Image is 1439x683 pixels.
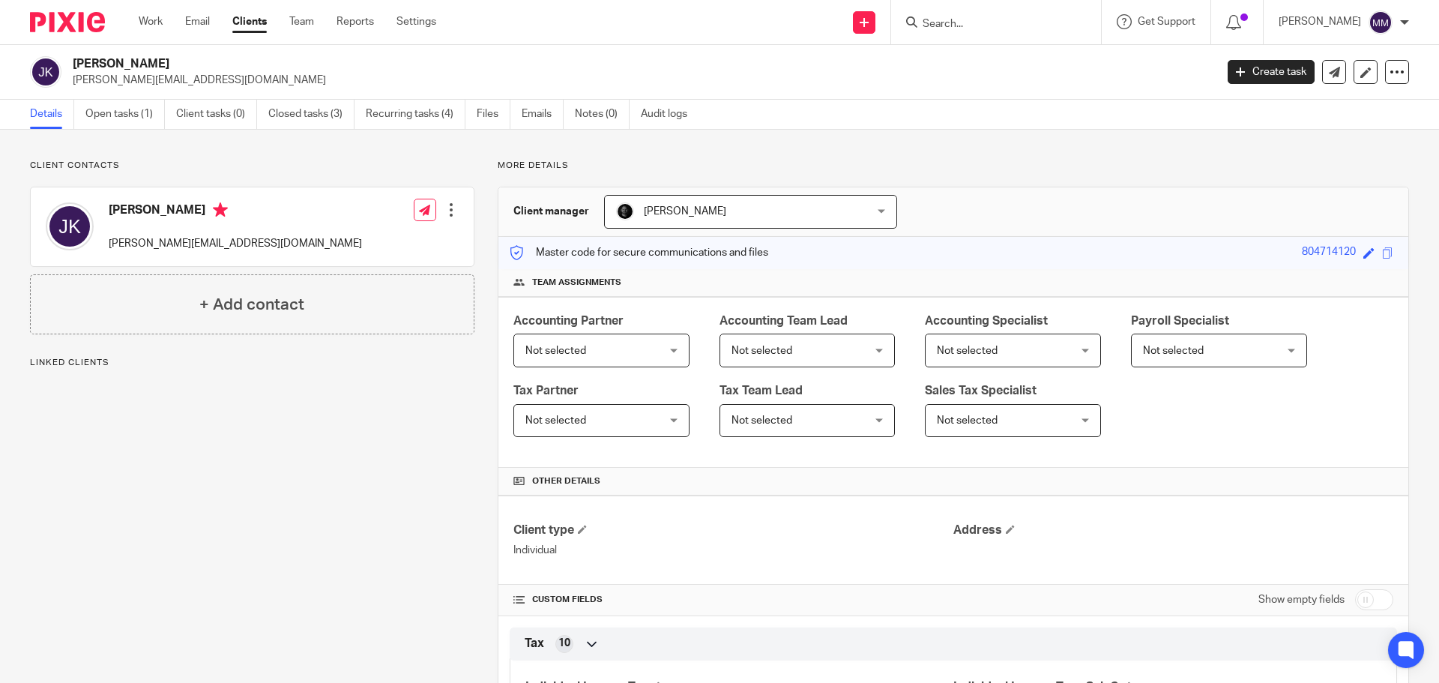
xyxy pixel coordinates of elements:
[109,236,362,251] p: [PERSON_NAME][EMAIL_ADDRESS][DOMAIN_NAME]
[1258,592,1345,607] label: Show empty fields
[616,202,634,220] img: Chris.jpg
[199,293,304,316] h4: + Add contact
[525,346,586,356] span: Not selected
[30,160,474,172] p: Client contacts
[268,100,355,129] a: Closed tasks (3)
[477,100,510,129] a: Files
[1369,10,1393,34] img: svg%3E
[1131,315,1229,327] span: Payroll Specialist
[510,245,768,260] p: Master code for secure communications and files
[525,415,586,426] span: Not selected
[46,202,94,250] img: svg%3E
[85,100,165,129] a: Open tasks (1)
[925,385,1037,397] span: Sales Tax Specialist
[139,14,163,29] a: Work
[1302,244,1356,262] div: 804714120
[937,346,998,356] span: Not selected
[522,100,564,129] a: Emails
[30,12,105,32] img: Pixie
[513,204,589,219] h3: Client manager
[1138,16,1195,27] span: Get Support
[731,415,792,426] span: Not selected
[1228,60,1315,84] a: Create task
[532,277,621,289] span: Team assignments
[513,594,953,606] h4: CUSTOM FIELDS
[30,100,74,129] a: Details
[337,14,374,29] a: Reports
[532,475,600,487] span: Other details
[1143,346,1204,356] span: Not selected
[30,357,474,369] p: Linked clients
[925,315,1048,327] span: Accounting Specialist
[73,56,979,72] h2: [PERSON_NAME]
[513,385,579,397] span: Tax Partner
[953,523,1393,538] h4: Address
[232,14,267,29] a: Clients
[213,202,228,217] i: Primary
[644,206,726,217] span: [PERSON_NAME]
[109,202,362,221] h4: [PERSON_NAME]
[1279,14,1361,29] p: [PERSON_NAME]
[558,636,570,651] span: 10
[498,160,1409,172] p: More details
[641,100,699,129] a: Audit logs
[396,14,436,29] a: Settings
[575,100,630,129] a: Notes (0)
[513,315,624,327] span: Accounting Partner
[525,636,544,652] span: Tax
[185,14,210,29] a: Email
[921,18,1056,31] input: Search
[366,100,465,129] a: Recurring tasks (4)
[937,415,998,426] span: Not selected
[176,100,257,129] a: Client tasks (0)
[513,543,953,558] p: Individual
[719,315,848,327] span: Accounting Team Lead
[731,346,792,356] span: Not selected
[719,385,803,397] span: Tax Team Lead
[289,14,314,29] a: Team
[73,73,1205,88] p: [PERSON_NAME][EMAIL_ADDRESS][DOMAIN_NAME]
[513,523,953,538] h4: Client type
[30,56,61,88] img: svg%3E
